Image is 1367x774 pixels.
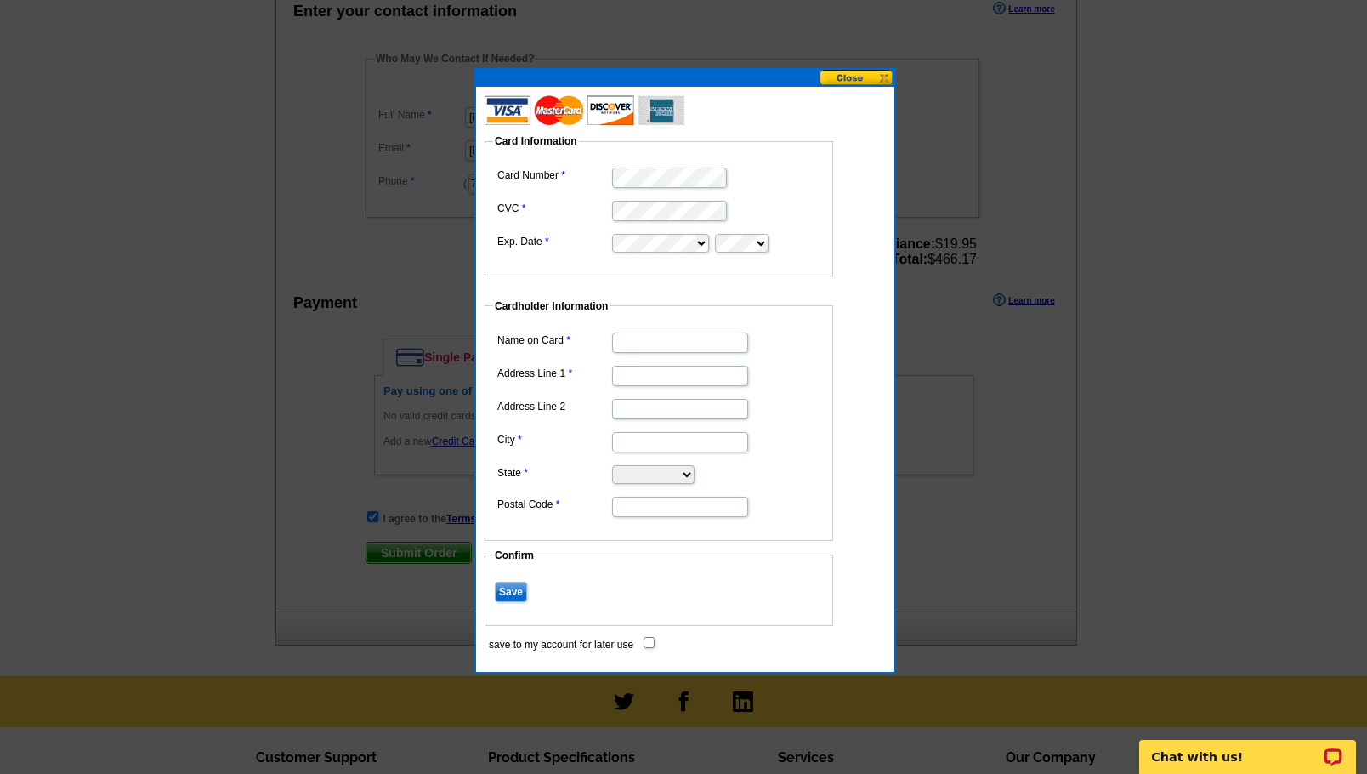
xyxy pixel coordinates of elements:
legend: Confirm [493,548,536,563]
label: Name on Card [497,333,610,348]
label: save to my account for later use [489,637,633,652]
input: Save [495,582,527,602]
legend: Cardholder Information [493,299,610,314]
label: City [497,432,610,447]
label: Address Line 2 [497,399,610,414]
label: State [497,465,610,481]
img: acceptedCards.gif [485,95,684,125]
iframe: LiveChat chat widget [1128,720,1367,774]
label: Exp. Date [497,234,610,249]
label: Postal Code [497,497,610,512]
label: CVC [497,201,610,216]
label: Card Number [497,168,610,183]
legend: Card Information [493,134,579,149]
label: Address Line 1 [497,366,610,381]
